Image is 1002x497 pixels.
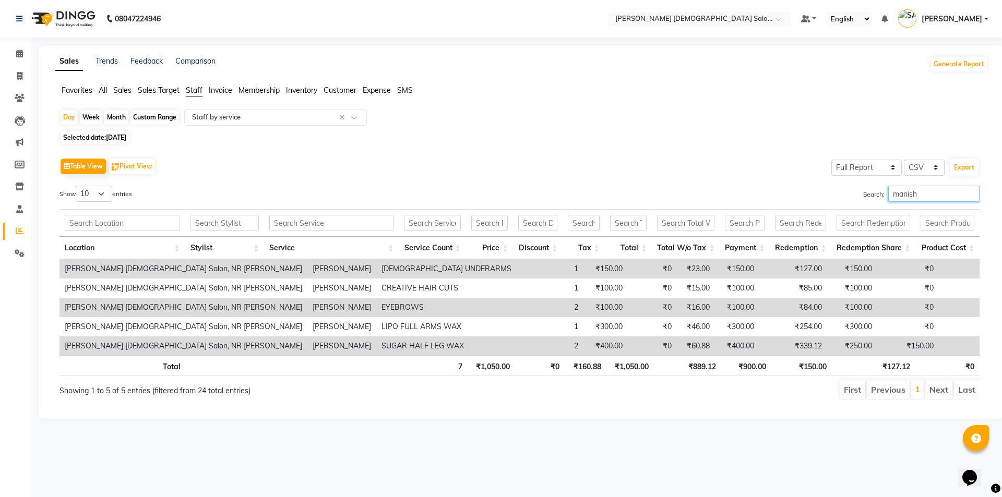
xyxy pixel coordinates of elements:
td: [PERSON_NAME] [307,259,376,278]
td: [PERSON_NAME] [307,336,376,356]
th: ₹0 [515,356,565,376]
button: Table View [61,159,106,174]
div: Month [104,110,128,125]
td: [DEMOGRAPHIC_DATA] UNDERARMS [376,259,517,278]
input: Search Price [471,215,508,231]
button: Generate Report [931,57,987,71]
a: Trends [96,56,118,66]
span: Membership [238,86,280,95]
th: Redemption: activate to sort column ascending [770,237,831,259]
td: [PERSON_NAME] [307,298,376,317]
span: SMS [397,86,413,95]
td: [PERSON_NAME] [DEMOGRAPHIC_DATA] Salon, NR [PERSON_NAME] [59,317,307,336]
iframe: chat widget [958,455,992,487]
div: Showing 1 to 5 of 5 entries (filtered from 24 total entries) [59,379,434,396]
label: Search: [863,186,980,202]
input: Search Total W/o Tax [657,215,714,231]
td: ₹400.00 [715,336,759,356]
input: Search Service [269,215,393,231]
td: ₹0 [628,278,677,298]
td: ₹23.00 [677,259,715,278]
span: [DATE] [106,134,126,141]
input: Search Redemption [775,215,826,231]
td: ₹0 [628,336,677,356]
th: 7 [401,356,468,376]
td: 1 [517,317,583,336]
button: Export [950,159,979,176]
th: Tax: activate to sort column ascending [563,237,604,259]
input: Search Redemption Share [837,215,910,231]
td: LIPO FULL ARMS WAX [376,317,517,336]
span: Sales [113,86,132,95]
td: ₹300.00 [715,317,759,336]
td: ₹300.00 [583,317,628,336]
b: 08047224946 [115,4,161,33]
td: [PERSON_NAME] [DEMOGRAPHIC_DATA] Salon, NR [PERSON_NAME] [59,336,307,356]
td: ₹0 [877,317,939,336]
span: Inventory [286,86,317,95]
a: Feedback [130,56,163,66]
button: Pivot View [109,159,155,174]
input: Search Payment [725,215,765,231]
td: ₹150.00 [827,259,877,278]
td: ₹0 [877,259,939,278]
input: Search Tax [568,215,599,231]
span: Favorites [62,86,92,95]
th: ₹0 [915,356,980,376]
input: Search: [888,186,980,202]
td: ₹15.00 [677,278,715,298]
td: ₹100.00 [715,298,759,317]
td: ₹150.00 [877,336,939,356]
td: ₹150.00 [715,259,759,278]
th: ₹1,050.00 [468,356,515,376]
img: logo [27,4,98,33]
th: Redemption Share: activate to sort column ascending [831,237,915,259]
td: [PERSON_NAME] [307,278,376,298]
input: Search Discount [518,215,557,231]
td: ₹0 [628,317,677,336]
input: Search Total [610,215,647,231]
label: Show entries [59,186,132,202]
td: 1 [517,259,583,278]
th: Service Count: activate to sort column ascending [399,237,466,259]
td: ₹100.00 [583,278,628,298]
td: ₹250.00 [827,336,877,356]
td: ₹100.00 [827,298,877,317]
span: Expense [363,86,391,95]
th: Price: activate to sort column ascending [466,237,514,259]
div: Week [80,110,102,125]
span: Staff [186,86,202,95]
input: Search Service Count [404,215,461,231]
td: ₹100.00 [715,278,759,298]
td: [PERSON_NAME] [DEMOGRAPHIC_DATA] Salon, NR [PERSON_NAME] [59,259,307,278]
th: ₹160.88 [565,356,606,376]
input: Search Product Cost [921,215,974,231]
td: ₹339.12 [759,336,827,356]
td: CREATIVE HAIR CUTS [376,278,517,298]
td: ₹254.00 [759,317,827,336]
th: Total [59,356,186,376]
div: Day [61,110,78,125]
span: Customer [324,86,356,95]
td: ₹150.00 [583,259,628,278]
th: Stylist: activate to sort column ascending [185,237,264,259]
td: 2 [517,298,583,317]
th: Product Cost: activate to sort column ascending [915,237,980,259]
div: Custom Range [130,110,179,125]
th: ₹150.00 [771,356,832,376]
a: Comparison [175,56,216,66]
td: 1 [517,278,583,298]
input: Search Location [65,215,180,231]
td: ₹0 [877,278,939,298]
td: ₹46.00 [677,317,715,336]
td: [PERSON_NAME] [DEMOGRAPHIC_DATA] Salon, NR [PERSON_NAME] [59,278,307,298]
td: ₹85.00 [759,278,827,298]
img: SAJJAN KAGADIYA [898,9,916,28]
td: ₹127.00 [759,259,827,278]
a: 1 [915,384,920,394]
th: ₹889.12 [654,356,721,376]
img: pivot.png [112,163,120,171]
span: Selected date: [61,131,129,144]
td: ₹0 [628,259,677,278]
td: ₹400.00 [583,336,628,356]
